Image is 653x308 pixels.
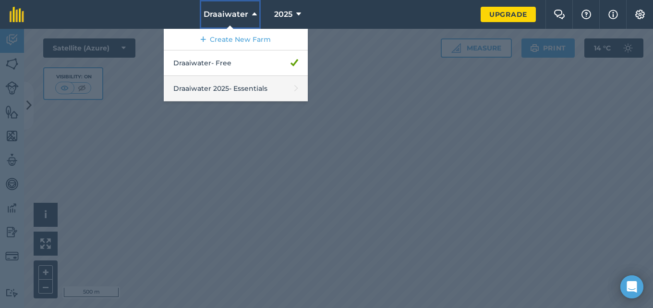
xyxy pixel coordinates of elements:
div: Open Intercom Messenger [620,275,643,298]
span: Draaiwater [204,9,248,20]
img: fieldmargin Logo [10,7,24,22]
a: Draaiwater- Free [164,50,308,76]
span: 2025 [274,9,292,20]
a: Create New Farm [164,29,308,50]
img: svg+xml;base64,PHN2ZyB4bWxucz0iaHR0cDovL3d3dy53My5vcmcvMjAwMC9zdmciIHdpZHRoPSIxNyIgaGVpZ2h0PSIxNy... [608,9,618,20]
a: Draaiwater 2025- Essentials [164,76,308,101]
img: A question mark icon [580,10,592,19]
img: Two speech bubbles overlapping with the left bubble in the forefront [554,10,565,19]
a: Upgrade [481,7,536,22]
img: A cog icon [634,10,646,19]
